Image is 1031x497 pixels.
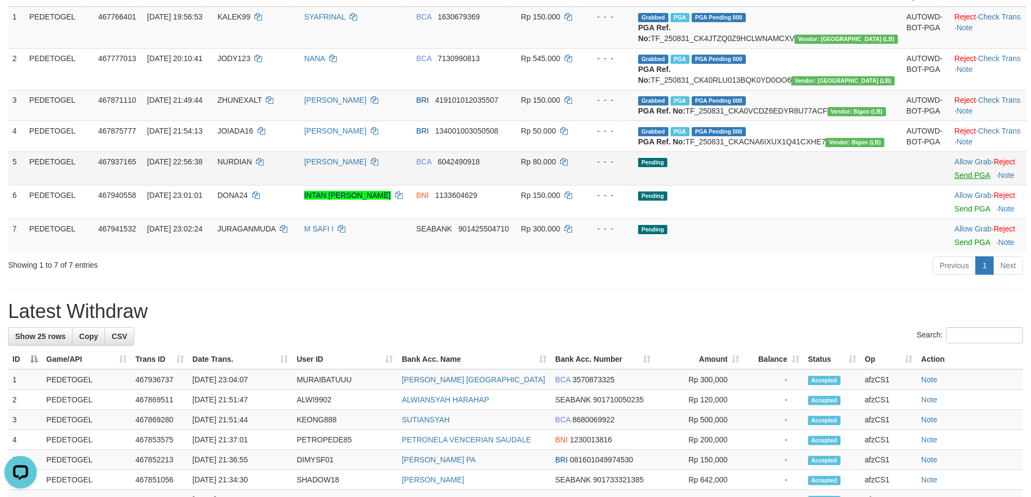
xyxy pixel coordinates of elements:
a: Copy [72,327,105,346]
span: SEABANK [416,224,452,233]
span: SEABANK [555,475,591,484]
span: Vendor URL: https://dashboard.q2checkout.com/secure [825,138,884,147]
td: 467869280 [131,410,188,430]
span: Grabbed [638,96,668,105]
span: 467777013 [98,54,136,63]
span: PGA Pending [692,55,746,64]
td: PEDETOGEL [42,450,132,470]
span: JODY123 [218,54,251,63]
span: Copy 1630679369 to clipboard [438,12,480,21]
a: Allow Grab [955,224,991,233]
span: Marked by afzCS1 [671,127,689,136]
div: - - - [587,156,629,167]
span: Rp 545.000 [521,54,560,63]
td: [DATE] 21:37:01 [188,430,293,450]
span: Marked by afzCS1 [671,13,689,22]
a: Send PGA [955,238,990,247]
a: Note [956,107,973,115]
td: - [744,450,803,470]
a: Note [999,171,1015,180]
span: Copy 8680069922 to clipboard [573,415,615,424]
td: PEDETOGEL [42,390,132,410]
span: Pending [638,225,667,234]
td: [DATE] 23:04:07 [188,369,293,390]
div: - - - [587,190,629,201]
td: - [744,390,803,410]
td: PEDETOGEL [42,470,132,490]
td: PEDETOGEL [42,410,132,430]
span: 467875777 [98,127,136,135]
td: PETROPEDE85 [292,430,397,450]
td: PEDETOGEL [42,430,132,450]
td: PEDETOGEL [42,369,132,390]
td: 1 [8,369,42,390]
th: Trans ID: activate to sort column ascending [131,349,188,369]
td: PEDETOGEL [25,48,94,90]
span: BCA [416,157,431,166]
span: Copy 1133604629 to clipboard [435,191,477,200]
span: BNI [555,435,568,444]
span: Grabbed [638,127,668,136]
td: afzCS1 [861,450,917,470]
td: 3 [8,90,25,121]
a: Note [921,455,937,464]
b: PGA Ref. No: [638,65,671,84]
td: AUTOWD-BOT-PGA [902,48,950,90]
span: Accepted [808,376,840,385]
input: Search: [946,327,1023,343]
td: [DATE] 21:51:44 [188,410,293,430]
b: PGA Ref. No: [638,23,671,43]
a: 1 [975,256,994,275]
span: Rp 150.000 [521,96,560,104]
a: Note [921,475,937,484]
th: Action [917,349,1023,369]
a: Reject [994,191,1015,200]
a: Note [921,435,937,444]
span: BCA [416,54,431,63]
td: 4 [8,430,42,450]
span: SEABANK [555,395,591,404]
a: Reject [955,96,976,104]
span: 467937165 [98,157,136,166]
td: Rp 300,000 [655,369,744,390]
td: ALWI9902 [292,390,397,410]
span: Marked by afzCS1 [671,55,689,64]
td: · · [950,48,1027,90]
div: - - - [587,125,629,136]
a: SYAFRINAL [304,12,345,21]
span: Vendor URL: https://dashboard.q2checkout.com/secure [791,76,895,85]
a: Note [956,65,973,74]
span: NURDIAN [218,157,252,166]
label: Search: [917,327,1023,343]
th: User ID: activate to sort column ascending [292,349,397,369]
span: Accepted [808,476,840,485]
div: - - - [587,95,629,105]
span: [DATE] 21:49:44 [147,96,202,104]
span: DONA24 [218,191,248,200]
span: PGA Pending [692,127,746,136]
span: Accepted [808,396,840,405]
span: Copy 3570873325 to clipboard [573,375,615,384]
td: afzCS1 [861,410,917,430]
span: Vendor URL: https://dashboard.q2checkout.com/secure [828,107,886,116]
span: 467766401 [98,12,136,21]
a: Check Trans [978,96,1021,104]
a: Reject [955,54,976,63]
span: Accepted [808,416,840,425]
td: PEDETOGEL [25,90,94,121]
span: BCA [555,375,570,384]
span: ZHUNEXALT [218,96,262,104]
a: PETRONELA VENCERIAN SAUDALE [402,435,531,444]
span: Rp 50.000 [521,127,556,135]
a: ALWIANSYAH HARAHAP [402,395,489,404]
a: Allow Grab [955,191,991,200]
td: TF_250831_CKA0VCDZ6EDYR8U77ACF [634,90,902,121]
td: - [744,369,803,390]
td: AUTOWD-BOT-PGA [902,90,950,121]
td: PEDETOGEL [25,6,94,49]
span: [DATE] 21:54:13 [147,127,202,135]
td: 467869511 [131,390,188,410]
a: Reject [955,127,976,135]
span: PGA Pending [692,13,746,22]
a: Send PGA [955,171,990,180]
